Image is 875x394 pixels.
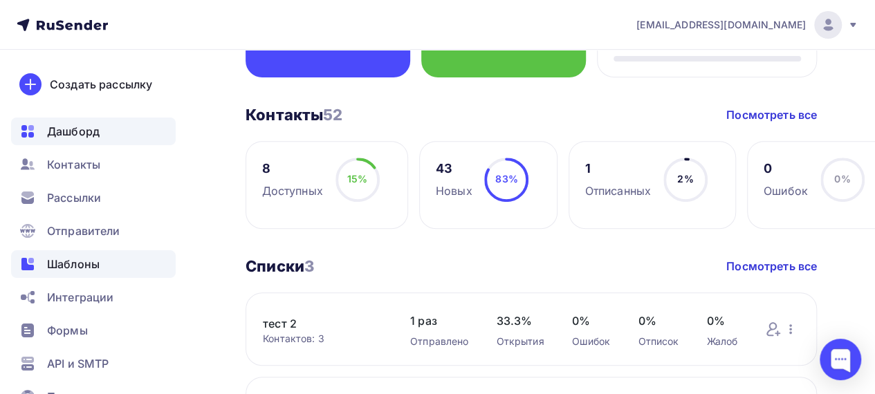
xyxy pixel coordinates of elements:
a: Отправители [11,217,176,245]
span: 1 раз [410,312,468,329]
a: [EMAIL_ADDRESS][DOMAIN_NAME] [636,11,858,39]
div: Открытия [496,335,544,348]
span: 33.3% [496,312,544,329]
div: Жалоб [706,335,737,348]
a: Рассылки [11,184,176,212]
span: Формы [47,322,88,339]
div: 1 [584,160,650,177]
a: Шаблоны [11,250,176,278]
span: API и SMTP [47,355,109,372]
a: Дашборд [11,118,176,145]
span: 15% [347,173,367,185]
span: Дашборд [47,123,100,140]
div: Отправлено [410,335,468,348]
span: 3 [304,257,314,275]
div: Доступных [262,182,323,199]
div: Ошибок [764,182,808,199]
a: Посмотреть все [726,106,817,123]
a: Контакты [11,151,176,178]
a: Посмотреть все [726,258,817,274]
div: Создать рассылку [50,76,152,93]
h3: Списки [246,256,314,276]
div: Контактов: 3 [263,332,383,346]
span: 2% [677,173,693,185]
h3: Контакты [246,105,342,124]
div: Ошибок [571,335,610,348]
span: 0% [571,312,610,329]
div: 8 [262,160,323,177]
div: 0 [764,160,808,177]
span: 0% [834,173,850,185]
div: Отписанных [584,182,650,199]
span: [EMAIL_ADDRESS][DOMAIN_NAME] [636,18,806,32]
span: 83% [495,173,517,185]
span: 0% [638,312,679,329]
span: Контакты [47,156,100,173]
span: Рассылки [47,189,101,206]
span: 0% [706,312,737,329]
span: Отправители [47,223,120,239]
a: Формы [11,317,176,344]
div: Отписок [638,335,679,348]
a: тест 2 [263,315,383,332]
div: 43 [436,160,472,177]
span: Шаблоны [47,256,100,272]
span: Интеграции [47,289,113,306]
div: Новых [436,182,472,199]
span: 52 [323,106,342,124]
